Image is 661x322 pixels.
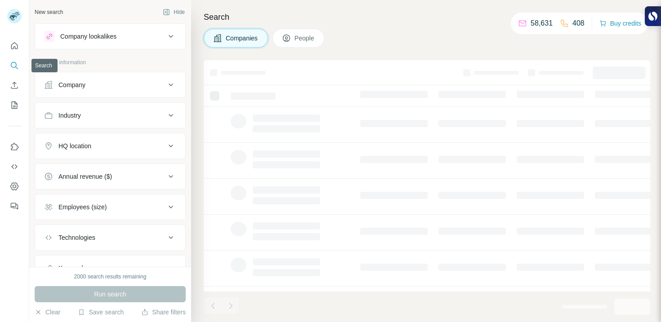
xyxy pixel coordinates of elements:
[58,172,112,181] div: Annual revenue ($)
[58,141,91,150] div: HQ location
[531,18,553,29] p: 58,631
[7,178,22,194] button: Dashboard
[58,264,86,273] div: Keywords
[7,77,22,93] button: Enrich CSV
[35,257,185,279] button: Keywords
[35,26,185,47] button: Company lookalikes
[572,18,585,29] p: 408
[35,8,63,16] div: New search
[35,308,60,317] button: Clear
[35,196,185,218] button: Employees (size)
[35,166,185,187] button: Annual revenue ($)
[35,58,186,66] p: Company information
[58,203,107,212] div: Employees (size)
[58,111,81,120] div: Industry
[58,233,95,242] div: Technologies
[74,273,147,281] div: 2000 search results remaining
[7,97,22,113] button: My lists
[7,38,22,54] button: Quick start
[35,135,185,157] button: HQ location
[7,57,22,74] button: Search
[156,5,191,19] button: Hide
[35,227,185,248] button: Technologies
[141,308,186,317] button: Share filters
[7,198,22,214] button: Feedback
[35,105,185,126] button: Industry
[60,32,116,41] div: Company lookalikes
[295,34,315,43] span: People
[599,17,641,30] button: Buy credits
[78,308,124,317] button: Save search
[35,74,185,96] button: Company
[226,34,259,43] span: Companies
[7,159,22,175] button: Use Surfe API
[7,139,22,155] button: Use Surfe on LinkedIn
[58,80,85,89] div: Company
[204,11,650,23] h4: Search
